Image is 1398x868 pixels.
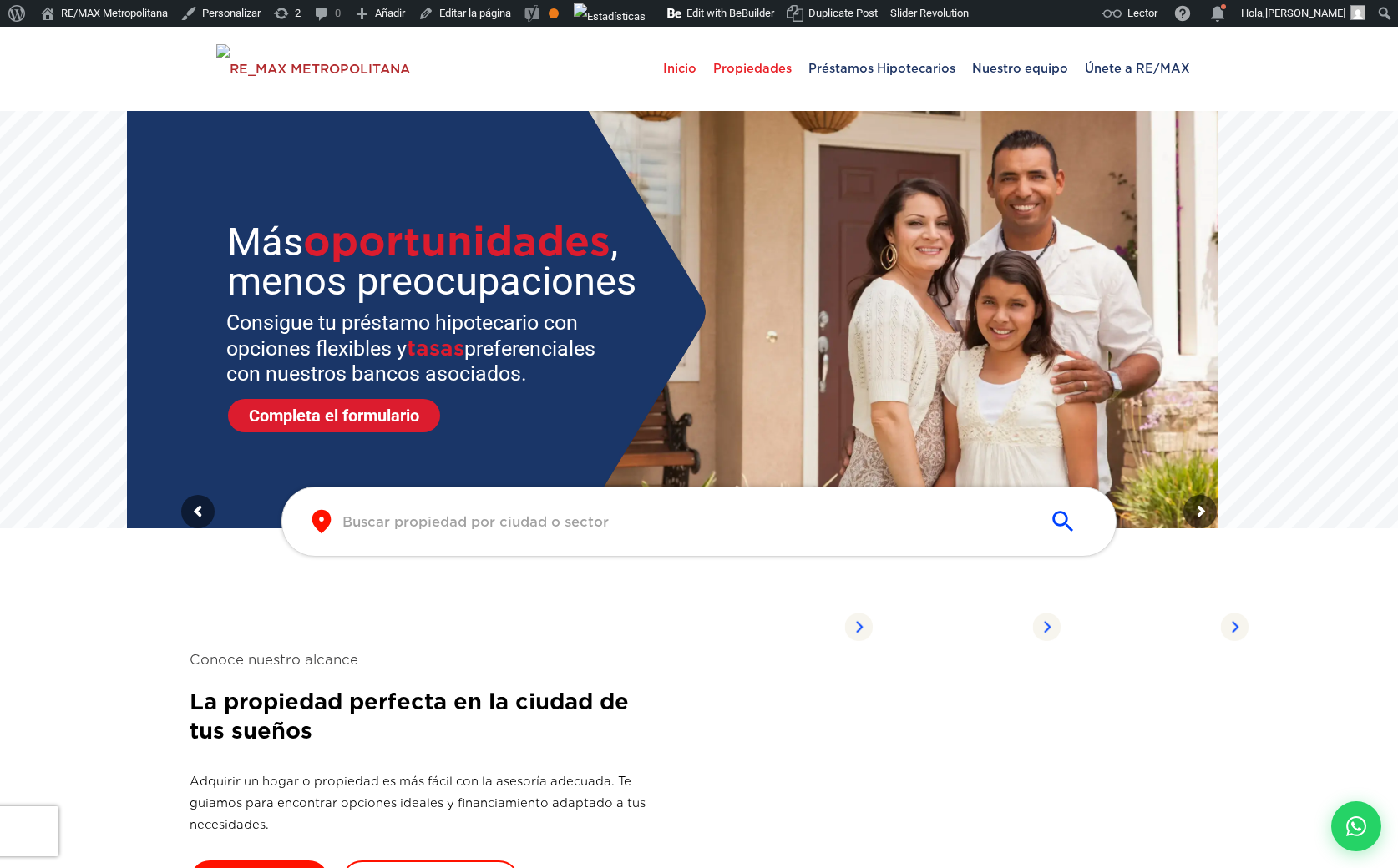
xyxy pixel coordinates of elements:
span: Propiedades listadas [706,608,844,645]
span: Propiedades listadas [894,608,1032,645]
a: Propiedades [705,27,800,110]
img: RE_MAX METROPOLITANA [216,44,410,94]
a: Préstamos Hipotecarios [800,27,964,110]
a: RE/MAX Metropolitana [216,27,410,110]
img: Arrow Right [1220,613,1249,641]
span: Conoce nuestro alcance [190,649,657,670]
sr7-txt: Más , menos preocupaciones [227,222,643,300]
span: Propiedades [705,43,800,93]
span: tasas [407,336,464,361]
span: Únete a RE/MAX [1076,43,1198,93]
span: Nuestro equipo [964,43,1076,93]
div: Aceptable [549,8,559,18]
span: oportunidades [303,218,610,265]
a: Completa el formulario [228,399,440,432]
h2: La propiedad perfecta en la ciudad de tus sueños [190,687,657,745]
sr7-txt: Consigue tu préstamo hipotecario con opciones flexibles y preferenciales con nuestros bancos asoc... [226,310,610,386]
span: Slider Revolution [890,7,969,19]
img: Arrow Right [1032,613,1061,641]
input: Buscar propiedad por ciudad o sector [342,512,1029,532]
a: Inicio [655,27,705,110]
span: Propiedades listadas [1081,608,1220,645]
a: Nuestro equipo [964,27,1076,110]
span: Préstamos Hipotecarios [800,43,964,93]
a: Únete a RE/MAX [1076,27,1198,110]
span: [PERSON_NAME] [1265,7,1345,19]
p: Adquirir un hogar o propiedad es más fácil con la asesoría adecuada. Te guiamos para encontrar op... [190,770,657,835]
img: Arrow Right [844,613,873,641]
img: Visitas de 48 horas. Haz clic para ver más estadísticas del sitio. [574,3,646,30]
span: Inicio [655,43,705,93]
